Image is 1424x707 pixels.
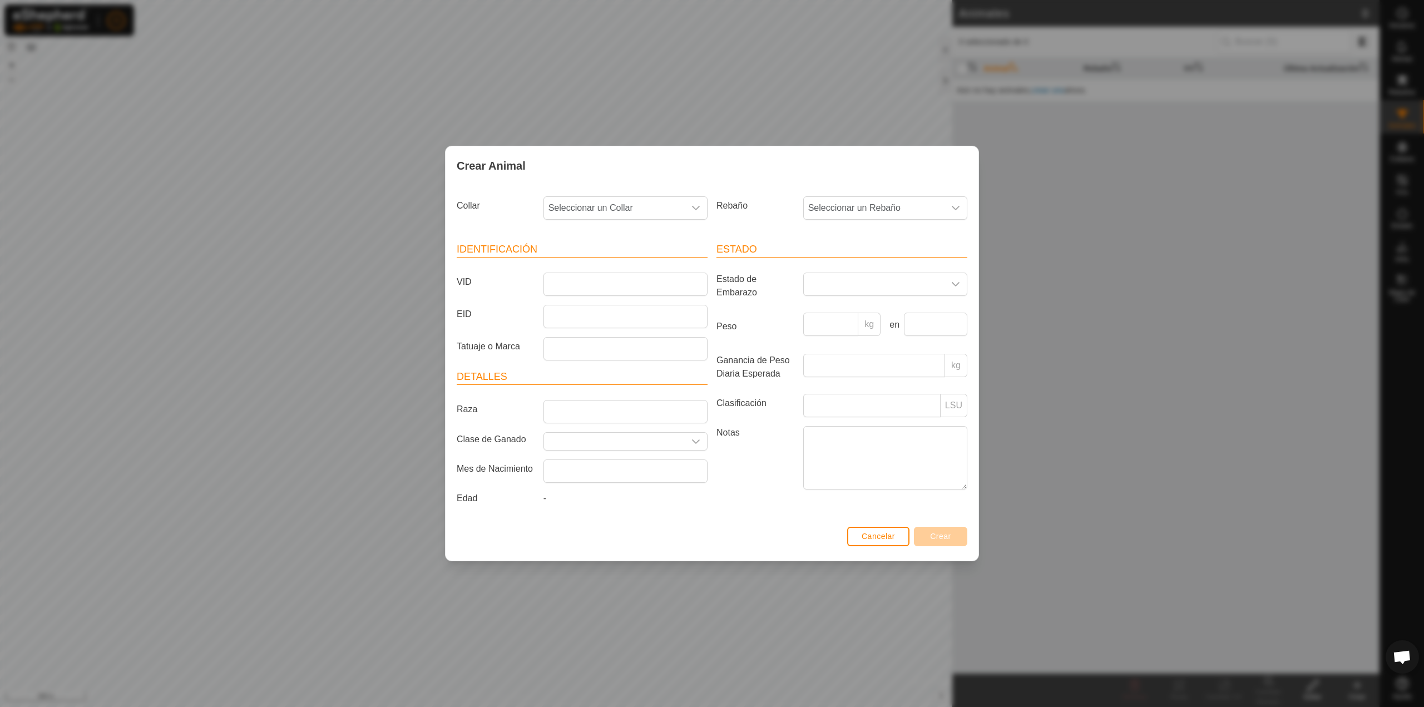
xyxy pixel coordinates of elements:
[712,394,799,413] label: Clasificación
[685,433,707,450] div: dropdown trigger
[457,242,708,258] header: Identificación
[544,197,685,219] span: Seleccionar un Collar
[457,369,708,385] header: Detalles
[862,532,895,541] span: Cancelar
[858,313,881,336] p-inputgroup-addon: kg
[452,273,539,291] label: VID
[452,196,539,215] label: Collar
[712,354,799,380] label: Ganancia de Peso Diaria Esperada
[712,196,799,215] label: Rebaño
[945,354,967,377] p-inputgroup-addon: kg
[544,433,685,450] input: Seleccione o ingrese una Clase de Ganado
[945,197,967,219] div: dropdown trigger
[452,432,539,446] label: Clase de Ganado
[543,493,546,503] span: -
[1386,640,1419,674] div: Chat abierto
[804,197,945,219] span: Seleccionar un Rebaño
[914,527,967,546] button: Crear
[941,394,967,417] p-inputgroup-addon: LSU
[452,492,539,505] label: Edad
[457,157,526,174] span: Crear Animal
[452,305,539,324] label: EID
[452,337,539,356] label: Tatuaje o Marca
[885,318,899,332] label: en
[847,527,909,546] button: Cancelar
[945,273,967,295] div: dropdown trigger
[712,273,799,299] label: Estado de Embarazo
[930,532,951,541] span: Crear
[452,459,539,478] label: Mes de Nacimiento
[712,426,799,489] label: Notas
[712,313,799,340] label: Peso
[452,400,539,419] label: Raza
[685,197,707,219] div: dropdown trigger
[716,242,967,258] header: Estado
